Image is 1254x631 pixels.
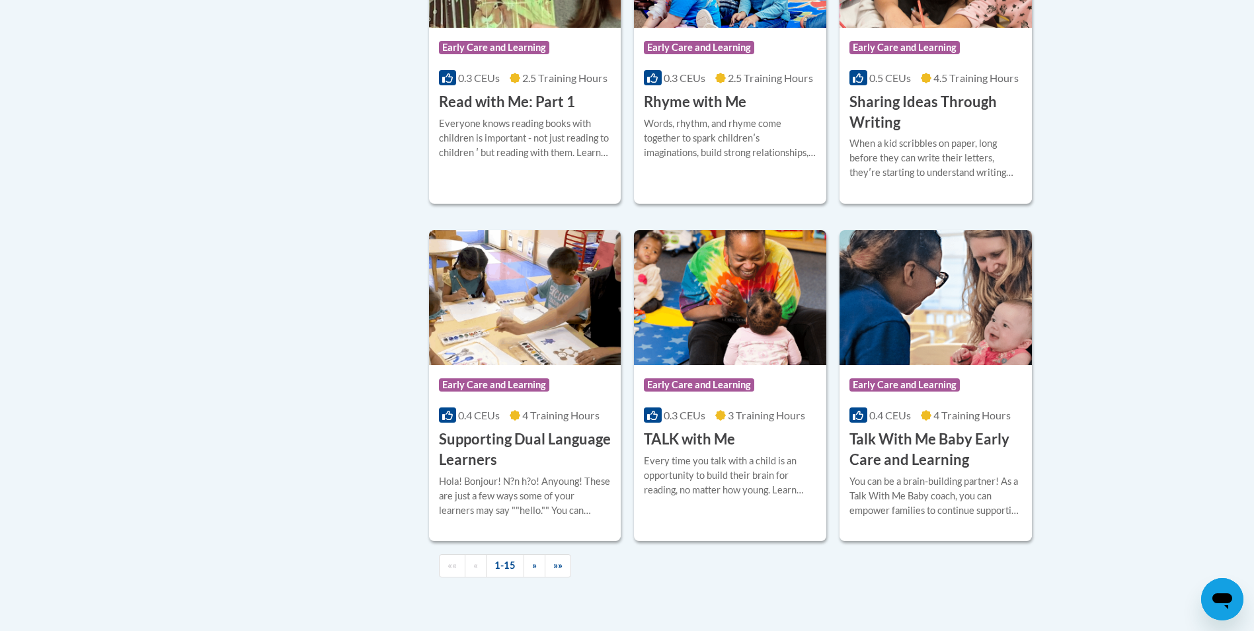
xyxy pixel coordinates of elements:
[448,560,457,571] span: ««
[522,71,607,84] span: 2.5 Training Hours
[849,378,960,392] span: Early Care and Learning
[840,230,1032,541] a: Course LogoEarly Care and Learning0.4 CEUs4 Training Hours Talk With Me Baby Early Care and Learn...
[458,71,500,84] span: 0.3 CEUs
[849,429,1022,470] h3: Talk With Me Baby Early Care and Learning
[439,378,549,392] span: Early Care and Learning
[553,560,563,571] span: »»
[644,116,816,160] div: Words, rhythm, and rhyme come together to spark childrenʹs imaginations, build strong relationshi...
[634,230,826,365] img: Course Logo
[439,554,465,577] a: Begining
[1201,578,1243,620] iframe: Button to launch messaging window
[439,41,549,54] span: Early Care and Learning
[933,409,1011,421] span: 4 Training Hours
[439,474,611,518] div: Hola! Bonjour! N?n h?o! Anyoung! These are just a few ways some of your learners may say ""hello....
[644,454,816,497] div: Every time you talk with a child is an opportunity to build their brain for reading, no matter ho...
[728,409,805,421] span: 3 Training Hours
[849,474,1022,518] div: You can be a brain-building partner! As a Talk With Me Baby coach, you can empower families to co...
[664,71,705,84] span: 0.3 CEUs
[644,378,754,392] span: Early Care and Learning
[473,560,478,571] span: «
[458,409,500,421] span: 0.4 CEUs
[429,230,621,365] img: Course Logo
[439,116,611,160] div: Everyone knows reading books with children is important - not just reading to children ʹ but read...
[728,71,813,84] span: 2.5 Training Hours
[439,429,611,470] h3: Supporting Dual Language Learners
[664,409,705,421] span: 0.3 CEUs
[545,554,571,577] a: End
[849,41,960,54] span: Early Care and Learning
[532,560,537,571] span: »
[849,136,1022,180] div: When a kid scribbles on paper, long before they can write their letters, theyʹre starting to unde...
[644,92,746,112] h3: Rhyme with Me
[644,429,735,450] h3: TALK with Me
[933,71,1019,84] span: 4.5 Training Hours
[522,409,600,421] span: 4 Training Hours
[849,92,1022,133] h3: Sharing Ideas Through Writing
[644,41,754,54] span: Early Care and Learning
[486,554,524,577] a: 1-15
[869,409,911,421] span: 0.4 CEUs
[869,71,911,84] span: 0.5 CEUs
[429,230,621,541] a: Course LogoEarly Care and Learning0.4 CEUs4 Training Hours Supporting Dual Language LearnersHola!...
[840,230,1032,365] img: Course Logo
[634,230,826,541] a: Course LogoEarly Care and Learning0.3 CEUs3 Training Hours TALK with MeEvery time you talk with a...
[439,92,575,112] h3: Read with Me: Part 1
[465,554,487,577] a: Previous
[524,554,545,577] a: Next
